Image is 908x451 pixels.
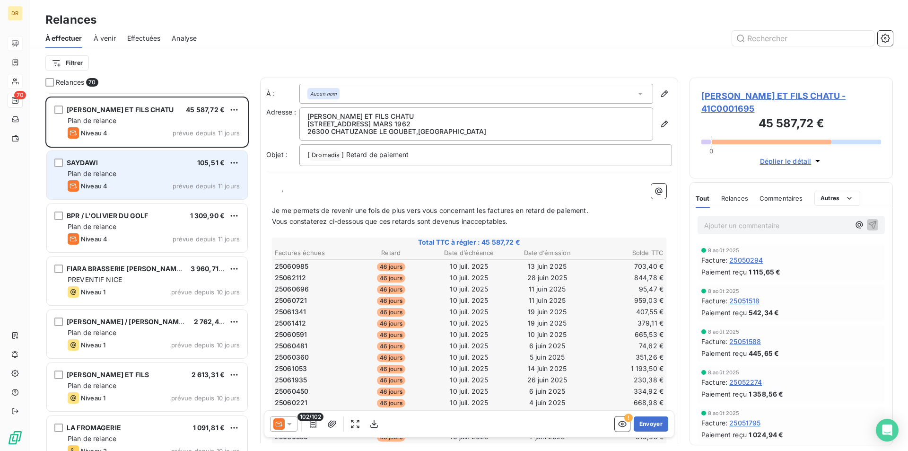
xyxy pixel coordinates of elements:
span: 8 août 2025 [708,248,740,253]
td: 10 juin 2025 [509,329,586,340]
span: Plan de relance [68,434,116,442]
td: 10 juil. 2025 [430,261,507,272]
span: Plan de relance [68,381,116,389]
a: 70 [8,93,22,108]
td: 379,11 € [587,318,664,328]
th: Retard [352,248,429,258]
span: 2 613,31 € [192,371,225,379]
span: Niveau 4 [81,129,107,137]
td: 10 juil. 2025 [430,386,507,397]
span: 25060481 [275,341,307,351]
span: 46 jours [377,342,405,351]
td: 10 juil. 2025 [430,352,507,363]
span: Paiement reçu [701,348,747,358]
span: prévue depuis 10 jours [171,288,240,296]
span: 46 jours [377,263,405,271]
td: 10 juil. 2025 [430,295,507,306]
h3: 45 587,72 € [701,115,881,134]
td: 1 193,50 € [587,363,664,374]
span: 25060450 [275,387,308,396]
td: 10 juil. 2025 [430,284,507,294]
td: 10 juil. 2025 [430,409,507,419]
span: PREVENTIF NICE [68,275,122,283]
span: 25060721 [275,296,307,305]
label: À : [266,89,299,98]
th: Solde TTC [587,248,664,258]
td: 665,53 € [587,329,664,340]
span: 102/102 [297,413,323,421]
td: 26 juin 2025 [509,375,586,385]
td: 5 juin 2025 [509,352,586,363]
td: 334,92 € [587,386,664,397]
td: 959,03 € [587,295,664,306]
span: 2 762,49 € [194,318,230,326]
span: 25061053 [275,364,307,373]
span: Paiement reçu [701,430,747,440]
img: Logo LeanPay [8,430,23,445]
span: BPR / L'OLIVIER DU GOLF [67,212,148,220]
span: Niveau 4 [81,182,107,190]
span: 25061341 [275,307,306,317]
span: prévue depuis 11 jours [173,182,240,190]
td: 10 juil. 2025 [430,307,507,317]
span: prévue depuis 10 jours [171,394,240,402]
span: Adresse : [266,108,296,116]
span: FIARA BRASSERIE [PERSON_NAME] [67,265,183,273]
td: 668,98 € [587,398,664,408]
span: Niveau 4 [81,235,107,243]
span: [PERSON_NAME] / [PERSON_NAME] CAFE [67,318,205,326]
p: [STREET_ADDRESS] MARS 1962 [307,120,645,128]
span: 25061935 [275,375,307,385]
span: [PERSON_NAME] ET FILS CHATU - 41C0001695 [701,89,881,115]
span: SAYDAWI [67,159,98,167]
span: 46 jours [377,399,405,407]
td: 10 juil. 2025 [430,318,507,328]
span: prévue depuis 11 jours [173,129,240,137]
button: Déplier le détail [757,156,826,167]
td: 10 juil. 2025 [430,375,507,385]
span: Commentaires [760,195,803,202]
td: 5 juin 2025 [509,409,586,419]
span: 8 août 2025 [708,288,740,294]
span: 25051795 [729,418,760,428]
span: ] Retard de paiement [341,150,409,159]
span: Paiement reçu [701,389,747,399]
span: Facture : [701,336,727,346]
span: 45 587,72 € [186,106,225,114]
span: prévue depuis 10 jours [171,341,240,349]
td: 95,47 € [587,284,664,294]
td: 844,78 € [587,273,664,283]
span: 46 jours [377,319,405,328]
span: 0 [709,147,713,155]
td: 10 juil. 2025 [430,363,507,374]
button: Filtrer [45,55,89,71]
span: 3 960,71 € [191,265,225,273]
span: 8 août 2025 [708,329,740,335]
span: Paiement reçu [701,308,747,318]
span: [PERSON_NAME] ET FILS [67,371,149,379]
td: 19 juin 2025 [509,318,586,328]
span: 46 jours [377,376,405,385]
td: 11 juin 2025 [509,284,586,294]
td: 703,40 € [587,261,664,272]
span: 25060360 [275,353,309,362]
span: 25060221 [275,398,307,407]
input: Rechercher [732,31,874,46]
em: Aucun nom [310,90,337,97]
span: 1 358,56 € [749,389,784,399]
span: 46 jours [377,331,405,339]
span: 8 août 2025 [708,410,740,416]
span: 46 jours [377,308,405,317]
span: 25061412 [275,318,306,328]
span: [ [307,150,310,159]
span: 1 091,81 € [193,424,225,432]
span: LA FROMAGERIE [67,424,121,432]
span: 1 115,65 € [749,267,781,277]
span: Facture : [701,255,727,265]
span: Facture : [701,296,727,306]
p: 26300 CHATUZANGE LE GOUBET , [GEOGRAPHIC_DATA] [307,128,645,135]
span: Je me permets de revenir une fois de plus vers vous concernant les factures en retard de paiement. [272,206,588,214]
span: Analyse [172,34,197,43]
span: 8 août 2025 [708,370,740,375]
span: 70 [86,78,98,87]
